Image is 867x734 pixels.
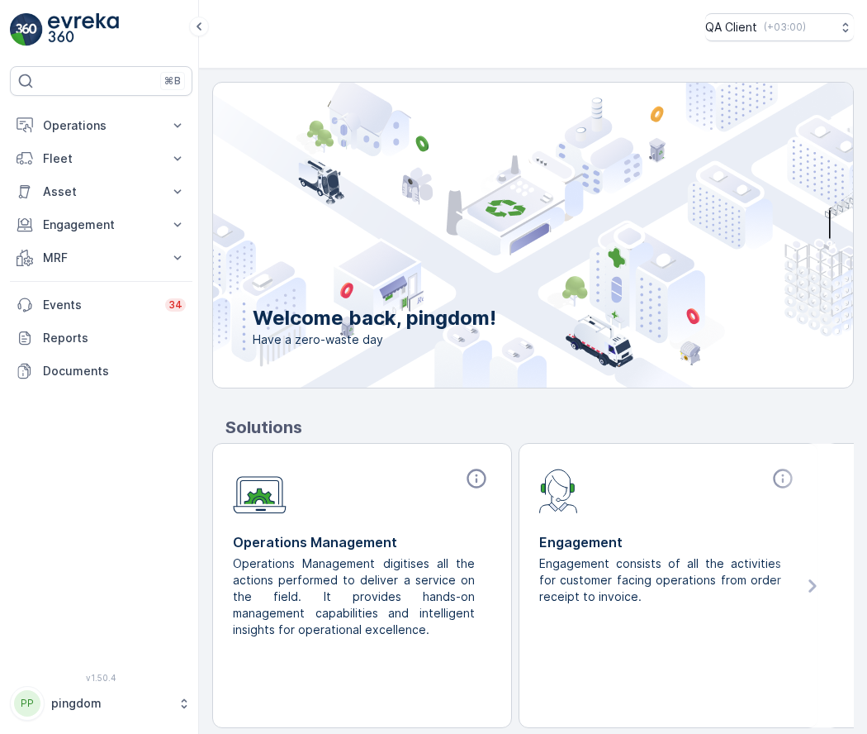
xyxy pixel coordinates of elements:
img: logo [10,13,43,46]
p: Asset [43,183,159,200]
p: MRF [43,250,159,266]
button: Engagement [10,208,192,241]
p: Engagement consists of all the activities for customer facing operations from order receipt to in... [539,555,784,605]
a: Reports [10,322,192,355]
p: Operations Management [233,532,491,552]
button: PPpingdom [10,686,192,721]
p: Fleet [43,150,159,167]
p: Operations Management digitises all the actions performed to deliver a service on the field. It p... [233,555,478,638]
button: MRF [10,241,192,274]
p: QA Client [705,19,757,36]
img: logo_light-DOdMpM7g.png [48,13,119,46]
button: QA Client(+03:00) [705,13,854,41]
button: Asset [10,175,192,208]
button: Fleet [10,142,192,175]
span: Have a zero-waste day [253,331,496,348]
div: PP [14,690,40,717]
p: pingdom [51,695,169,712]
p: Operations [43,117,159,134]
p: Welcome back, pingdom! [253,305,496,331]
p: ⌘B [164,74,181,88]
p: ( +03:00 ) [764,21,806,34]
a: Documents [10,355,192,388]
img: module-icon [539,467,578,513]
img: module-icon [233,467,287,514]
p: Documents [43,363,186,379]
button: Operations [10,109,192,142]
p: 34 [168,298,182,312]
p: Engagement [43,217,159,233]
p: Solutions [225,415,854,440]
span: v 1.50.4 [10,673,192,683]
p: Events [43,297,155,313]
a: Events34 [10,288,192,322]
img: city illustration [139,83,853,388]
p: Engagement [539,532,798,552]
p: Reports [43,330,186,346]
